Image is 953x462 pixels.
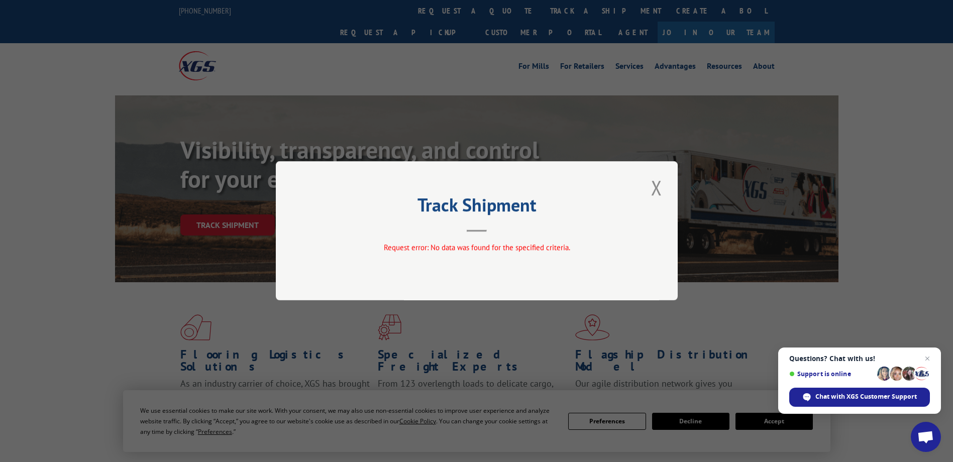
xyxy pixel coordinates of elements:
[383,243,570,253] span: Request error: No data was found for the specified criteria.
[789,388,930,407] span: Chat with XGS Customer Support
[911,422,941,452] a: Open chat
[648,174,665,201] button: Close modal
[789,370,874,378] span: Support is online
[815,392,917,401] span: Chat with XGS Customer Support
[789,355,930,363] span: Questions? Chat with us!
[326,198,627,217] h2: Track Shipment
